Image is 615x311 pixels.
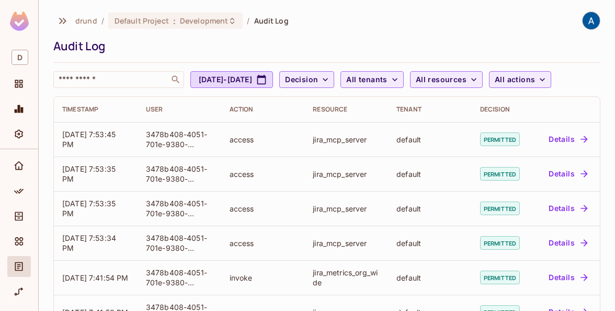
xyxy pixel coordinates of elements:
div: Workspace: drund [7,46,31,69]
button: Details [544,269,591,286]
button: Decision [279,71,334,88]
span: [DATE] 7:53:45 PM [62,130,116,149]
span: permitted [480,236,520,250]
button: All tenants [340,71,403,88]
div: Home [7,155,31,176]
span: the active workspace [75,16,97,26]
div: Resource [313,105,380,114]
div: jira_mcp_server [313,238,380,248]
button: All actions [489,71,551,88]
span: All tenants [346,73,387,86]
div: Tenant [396,105,463,114]
button: Details [544,200,591,217]
div: jira_mcp_server [313,135,380,145]
div: Monitoring [7,98,31,119]
span: [DATE] 7:53:34 PM [62,234,116,252]
div: Timestamp [62,105,129,114]
div: access [230,204,297,214]
span: permitted [480,202,520,215]
span: [DATE] 7:53:35 PM [62,199,116,218]
div: URL Mapping [7,281,31,302]
button: Details [544,131,591,148]
img: SReyMgAAAABJRU5ErkJggg== [10,12,29,31]
div: Audit Log [7,256,31,277]
div: Action [230,105,297,114]
div: default [396,204,463,214]
button: [DATE]-[DATE] [190,71,273,88]
div: 3478b408-4051-701e-9380-2e735410f7fa [146,233,213,253]
span: [DATE] 7:41:54 PM [62,273,129,282]
button: All resources [410,71,483,88]
div: 3478b408-4051-701e-9380-2e735410f7fa [146,164,213,184]
div: default [396,238,463,248]
span: permitted [480,271,520,284]
span: Default Project [115,16,169,26]
div: 3478b408-4051-701e-9380-2e735410f7fa [146,198,213,218]
span: permitted [480,132,520,146]
div: 3478b408-4051-701e-9380-2e735410f7fa [146,268,213,287]
li: / [247,16,249,26]
span: [DATE] 7:53:35 PM [62,164,116,183]
div: access [230,238,297,248]
span: : [173,17,176,25]
div: jira_metrics_org_wide [313,268,380,287]
div: jira_mcp_server [313,169,380,179]
div: Elements [7,231,31,252]
div: Settings [7,124,31,145]
div: access [230,169,297,179]
div: default [396,135,463,145]
div: Directory [7,206,31,227]
span: Development [180,16,228,26]
div: jira_mcp_server [313,204,380,214]
button: Details [544,235,591,251]
img: Andrew Reeves [583,12,600,29]
button: Details [544,165,591,182]
li: / [101,16,104,26]
div: User [146,105,213,114]
span: All actions [495,73,535,86]
div: Decision [480,105,523,114]
div: Projects [7,73,31,94]
div: 3478b408-4051-701e-9380-2e735410f7fa [146,129,213,149]
span: All resources [416,73,466,86]
div: default [396,273,463,283]
div: default [396,169,463,179]
span: D [12,50,28,65]
div: invoke [230,273,297,283]
span: permitted [480,167,520,181]
div: Audit Log [53,38,595,54]
div: access [230,135,297,145]
span: Decision [285,73,318,86]
div: Policy [7,181,31,202]
span: Audit Log [254,16,289,26]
